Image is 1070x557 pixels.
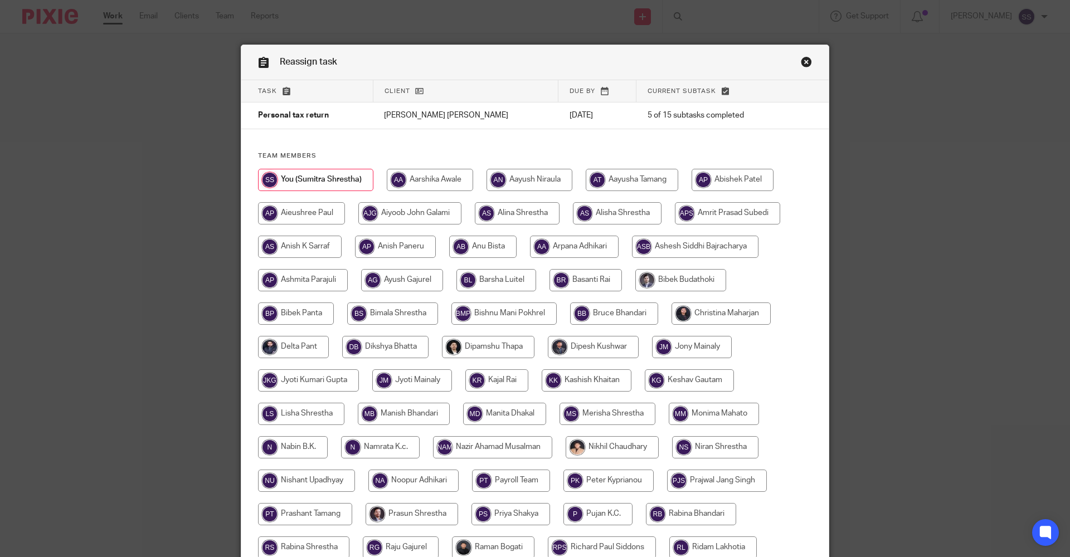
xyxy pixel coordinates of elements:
a: Close this dialog window [801,56,812,71]
span: Due by [570,88,595,94]
span: Current subtask [648,88,716,94]
p: [PERSON_NAME] [PERSON_NAME] [384,110,547,121]
td: 5 of 15 subtasks completed [636,102,786,129]
span: Personal tax return [258,112,329,120]
span: Client [385,88,410,94]
span: Task [258,88,277,94]
h4: Team members [258,152,812,160]
p: [DATE] [570,110,625,121]
span: Reassign task [280,57,337,66]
